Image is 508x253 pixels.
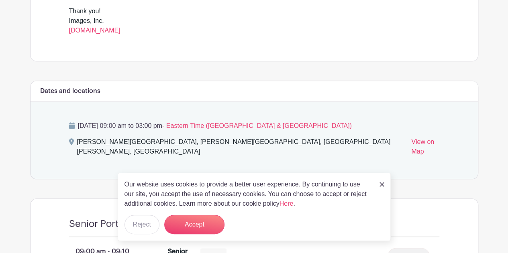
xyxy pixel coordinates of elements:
[69,27,120,34] a: [DOMAIN_NAME]
[162,122,352,129] span: - Eastern Time ([GEOGRAPHIC_DATA] & [GEOGRAPHIC_DATA])
[379,182,384,187] img: close_button-5f87c8562297e5c2d7936805f587ecaba9071eb48480494691a3f1689db116b3.svg
[40,87,100,95] h6: Dates and locations
[69,121,439,131] p: [DATE] 09:00 am to 03:00 pm
[77,137,405,160] div: [PERSON_NAME][GEOGRAPHIC_DATA], [PERSON_NAME][GEOGRAPHIC_DATA], [GEOGRAPHIC_DATA][PERSON_NAME], [...
[124,180,371,208] p: Our website uses cookies to provide a better user experience. By continuing to use our site, you ...
[164,215,224,234] button: Accept
[69,218,196,230] h4: Senior Portrait Appointment
[411,137,439,160] a: View on Map
[280,200,294,207] a: Here
[69,16,439,35] div: Images, Inc.
[124,215,159,234] button: Reject
[69,6,439,16] div: Thank you!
